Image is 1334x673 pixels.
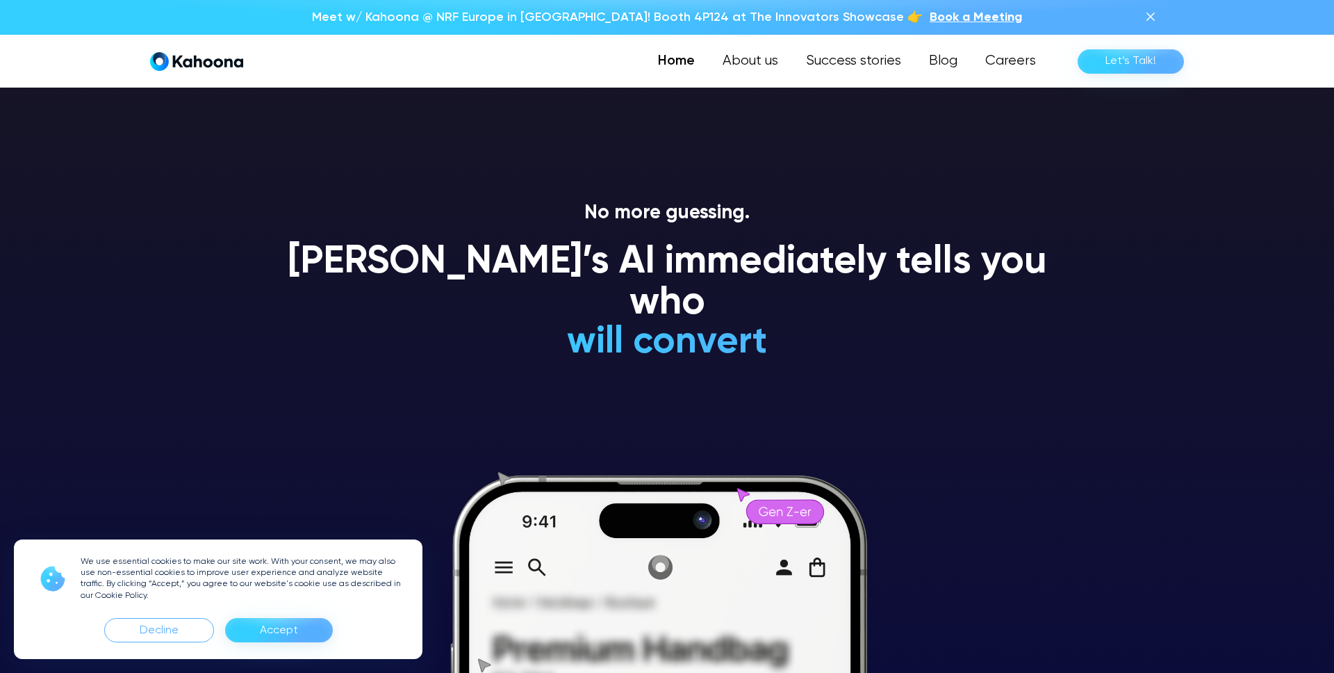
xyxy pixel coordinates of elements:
[930,8,1022,26] a: Book a Meeting
[140,619,179,642] div: Decline
[104,618,214,642] div: Decline
[463,322,872,363] h1: will convert
[792,47,915,75] a: Success stories
[1105,50,1156,72] div: Let’s Talk!
[644,47,709,75] a: Home
[971,47,1050,75] a: Careers
[759,507,811,516] g: Gen Z-er
[260,619,298,642] div: Accept
[930,11,1022,24] span: Book a Meeting
[709,47,792,75] a: About us
[1078,49,1184,74] a: Let’s Talk!
[915,47,971,75] a: Blog
[271,202,1063,225] p: No more guessing.
[150,51,243,72] a: home
[312,8,923,26] p: Meet w/ Kahoona @ NRF Europe in [GEOGRAPHIC_DATA]! Booth 4P124 at The Innovators Showcase 👉
[271,242,1063,325] h1: [PERSON_NAME]’s AI immediately tells you who
[81,556,406,601] p: We use essential cookies to make our site work. With your consent, we may also use non-essential ...
[225,618,333,642] div: Accept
